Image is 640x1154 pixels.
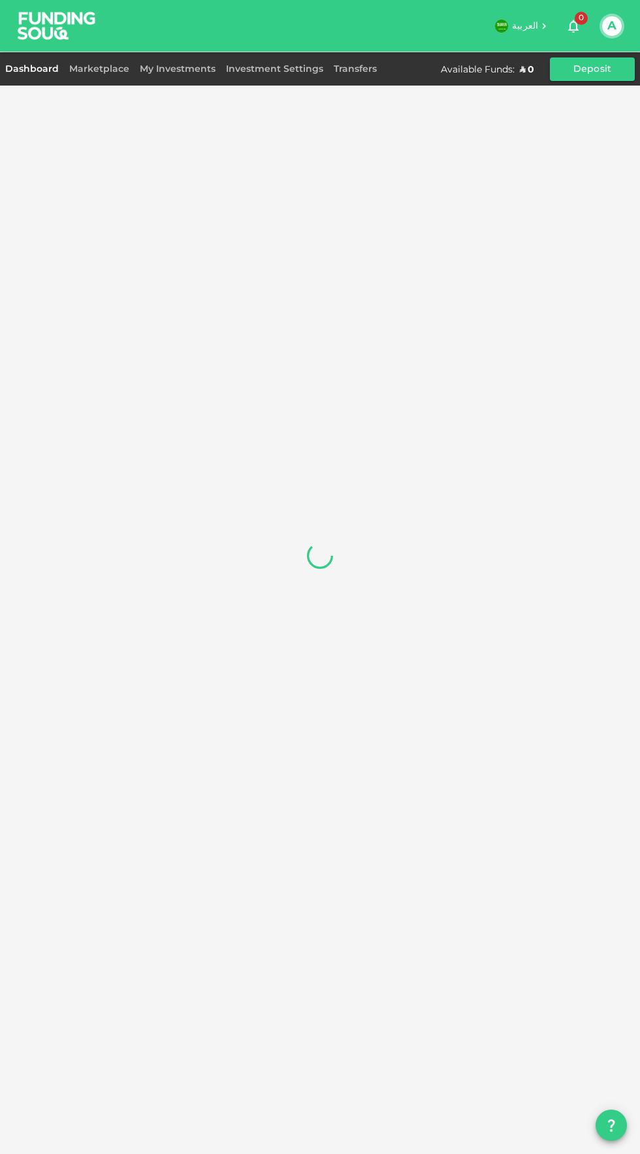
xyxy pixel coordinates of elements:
button: A [602,16,622,36]
div: Available Funds : [441,63,515,75]
a: My Investments [135,65,221,74]
div: ʢ 0 [520,63,534,75]
button: 0 [560,13,586,39]
a: Investment Settings [221,65,328,74]
img: flag-sa.b9a346574cdc8950dd34b50780441f57.svg [495,20,508,33]
a: Marketplace [64,65,135,74]
a: Dashboard [5,65,64,74]
span: العربية [512,22,538,31]
button: Deposit [550,57,635,81]
a: Transfers [328,65,382,74]
button: question [596,1110,627,1141]
span: 0 [575,12,588,25]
